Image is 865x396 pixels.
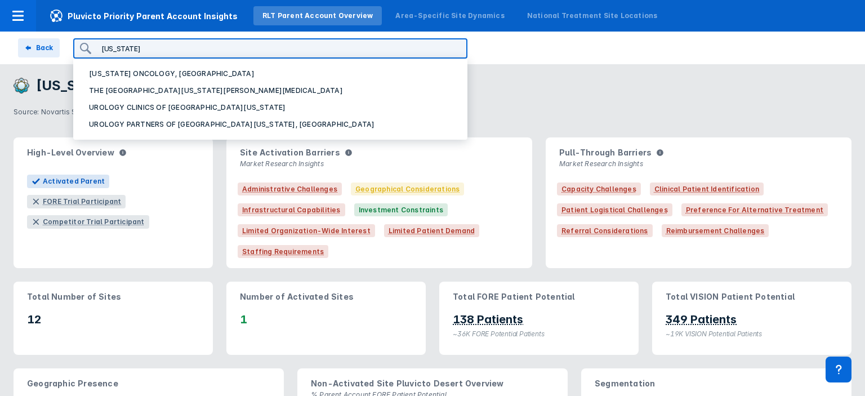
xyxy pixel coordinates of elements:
p: Source: Novartis Site-Level Data (as of [DATE]) & Patient Potential ([DATE] - [DATE]) [14,103,851,117]
span: Limited Patient Demand [389,226,475,235]
div: Competitor Trial Participant [43,217,145,226]
a: Area-Specific Site Dynamics [386,6,513,25]
span: Infrastructural Capabilities [242,206,341,214]
figcaption: ~36K FORE Potential Patients [453,327,625,341]
p: Market Research Insights [240,159,519,169]
p: 138 Patients [453,312,523,327]
div: FORE Trial Participant [43,197,121,206]
a: National Treatment Site Locations [518,6,667,25]
span: Site Activation Barriers [240,146,345,159]
a: RLT Parent Account Overview [253,6,382,25]
span: Preference for Alternative Treatment [686,206,823,214]
span: Reimbursement Challenges [666,226,765,235]
p: Market Research Insights [559,159,838,169]
span: Referral Considerations [561,226,648,235]
figcaption: ~19K VISION Potential Patients [666,327,838,341]
span: Pull-Through Barriers [559,146,656,159]
input: Search Parent Accounts [97,39,435,57]
p: 12 [14,312,213,340]
span: Patient Logistical Challenges [561,206,668,214]
div: RLT Parent Account Overview [262,11,373,21]
button: Back [18,38,60,57]
span: High-Level Overview [27,146,119,159]
div: National Treatment Site Locations [527,11,658,21]
p: Total Number of Sites [27,291,199,303]
span: Geographical Considerations [355,185,460,193]
button: UROLOGY CLINICS OF [GEOGRAPHIC_DATA][US_STATE] [80,99,461,116]
div: Back [36,43,53,53]
p: 1 [226,312,426,340]
p: Segmentation [595,377,838,390]
button: [US_STATE] ONCOLOGY, [GEOGRAPHIC_DATA] [80,65,461,82]
span: Clinical Patient Identification [654,185,759,193]
div: Contact Support [826,357,851,382]
span: Activated Parent [43,176,105,186]
span: Pluvicto Priority Parent Account Insights [36,9,251,23]
button: UROLOGY PARTNERS OF [GEOGRAPHIC_DATA][US_STATE], [GEOGRAPHIC_DATA] [80,116,461,133]
span: Investment Constraints [359,206,443,214]
p: UROLOGY PARTNERS OF [GEOGRAPHIC_DATA][US_STATE], [GEOGRAPHIC_DATA] [89,119,374,130]
p: Number of Activated Sites [240,291,412,303]
span: Capacity Challenges [561,185,636,193]
span: Administrative Challenges [242,185,337,193]
p: Non-Activated Site Pluvicto Desert Overview [311,377,554,390]
p: [US_STATE] ONCOLOGY, [GEOGRAPHIC_DATA] [89,69,255,79]
p: UROLOGY CLINICS OF [GEOGRAPHIC_DATA][US_STATE] [89,103,286,113]
p: Total VISION Patient Potential [666,291,838,303]
span: Staffing Requirements [242,247,324,256]
div: Area-Specific Site Dynamics [395,11,504,21]
p: 349 Patients [666,312,737,327]
p: Total FORE Patient Potential [453,291,625,303]
p: Geographic Presence [27,377,270,390]
button: THE [GEOGRAPHIC_DATA][US_STATE][PERSON_NAME][MEDICAL_DATA] [80,82,461,99]
img: minnesota-oncology [14,78,29,94]
span: Limited Organization-Wide Interest [242,226,371,235]
p: THE [GEOGRAPHIC_DATA][US_STATE][PERSON_NAME][MEDICAL_DATA] [89,86,343,96]
h3: [US_STATE] ONCOLOGY [36,79,198,92]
